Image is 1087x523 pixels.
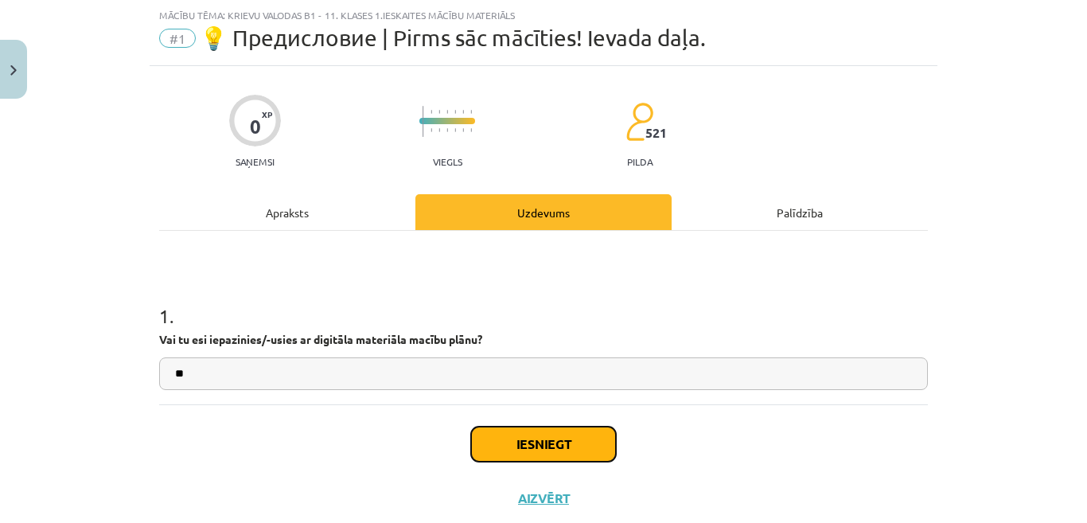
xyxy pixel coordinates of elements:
div: Apraksts [159,194,415,230]
button: Iesniegt [471,427,616,462]
div: Palīdzība [672,194,928,230]
img: icon-short-line-57e1e144782c952c97e751825c79c345078a6d821885a25fce030b3d8c18986b.svg [454,128,456,132]
img: icon-short-line-57e1e144782c952c97e751825c79c345078a6d821885a25fce030b3d8c18986b.svg [454,110,456,114]
img: icon-short-line-57e1e144782c952c97e751825c79c345078a6d821885a25fce030b3d8c18986b.svg [438,128,440,132]
h1: 1 . [159,277,928,326]
img: icon-short-line-57e1e144782c952c97e751825c79c345078a6d821885a25fce030b3d8c18986b.svg [462,110,464,114]
img: icon-short-line-57e1e144782c952c97e751825c79c345078a6d821885a25fce030b3d8c18986b.svg [462,128,464,132]
img: icon-short-line-57e1e144782c952c97e751825c79c345078a6d821885a25fce030b3d8c18986b.svg [438,110,440,114]
div: Uzdevums [415,194,672,230]
span: #1 [159,29,196,48]
img: icon-short-line-57e1e144782c952c97e751825c79c345078a6d821885a25fce030b3d8c18986b.svg [470,128,472,132]
div: 0 [250,115,261,138]
img: icon-close-lesson-0947bae3869378f0d4975bcd49f059093ad1ed9edebbc8119c70593378902aed.svg [10,65,17,76]
p: Saņemsi [229,156,281,167]
div: Mācību tēma: Krievu valodas b1 - 11. klases 1.ieskaites mācību materiāls [159,10,928,21]
span: 💡 Предисловие | Pirms sāc mācīties! Ievada daļa. [200,25,706,51]
img: icon-short-line-57e1e144782c952c97e751825c79c345078a6d821885a25fce030b3d8c18986b.svg [446,110,448,114]
p: pilda [627,156,653,167]
img: students-c634bb4e5e11cddfef0936a35e636f08e4e9abd3cc4e673bd6f9a4125e45ecb1.svg [625,102,653,142]
strong: Vai tu esi iepazinies/-usies ar digitāla materiāla macību plānu? [159,332,482,346]
img: icon-long-line-d9ea69661e0d244f92f715978eff75569469978d946b2353a9bb055b3ed8787d.svg [423,106,424,137]
button: Aizvērt [513,490,574,506]
img: icon-short-line-57e1e144782c952c97e751825c79c345078a6d821885a25fce030b3d8c18986b.svg [431,128,432,132]
img: icon-short-line-57e1e144782c952c97e751825c79c345078a6d821885a25fce030b3d8c18986b.svg [446,128,448,132]
span: 521 [645,126,667,140]
img: icon-short-line-57e1e144782c952c97e751825c79c345078a6d821885a25fce030b3d8c18986b.svg [431,110,432,114]
img: icon-short-line-57e1e144782c952c97e751825c79c345078a6d821885a25fce030b3d8c18986b.svg [470,110,472,114]
p: Viegls [433,156,462,167]
span: XP [262,110,272,119]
